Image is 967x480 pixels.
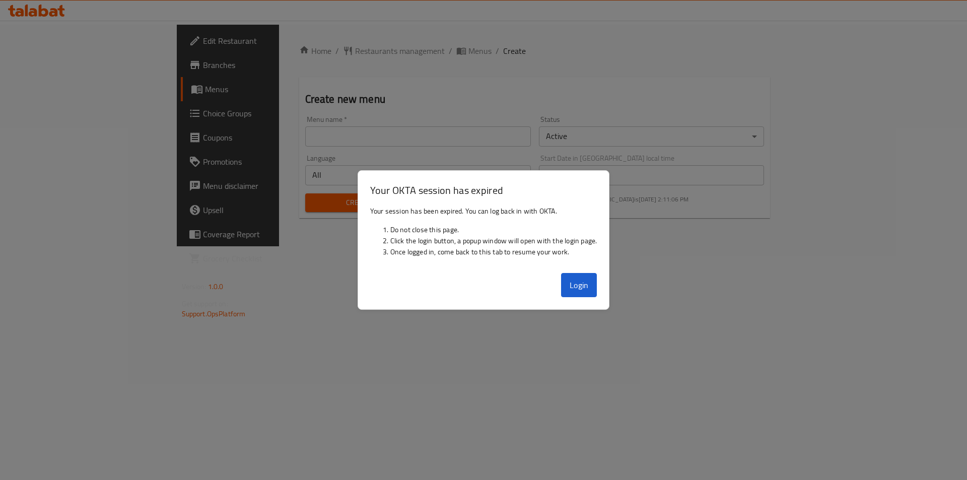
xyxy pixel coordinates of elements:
[561,273,597,297] button: Login
[390,224,597,235] li: Do not close this page.
[358,201,609,269] div: Your session has been expired. You can log back in with OKTA.
[370,183,597,197] h3: Your OKTA session has expired
[390,235,597,246] li: Click the login button, a popup window will open with the login page.
[390,246,597,257] li: Once logged in, come back to this tab to resume your work.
